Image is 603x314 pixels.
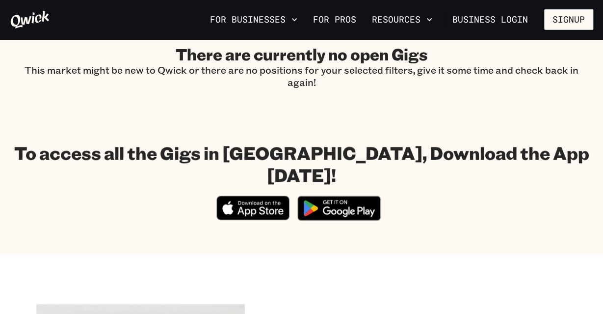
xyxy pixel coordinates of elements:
[10,44,593,64] h2: There are currently no open Gigs
[10,142,593,186] h1: To access all the Gigs in [GEOGRAPHIC_DATA], Download the App [DATE]!
[444,9,536,30] a: Business Login
[10,64,593,88] p: This market might be new to Qwick or there are no positions for your selected filters, give it so...
[368,11,436,28] button: Resources
[291,190,387,227] img: Get it on Google Play
[216,212,290,222] a: Download on the App Store
[206,11,301,28] button: For Businesses
[309,11,360,28] a: For Pros
[544,9,593,30] button: Signup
